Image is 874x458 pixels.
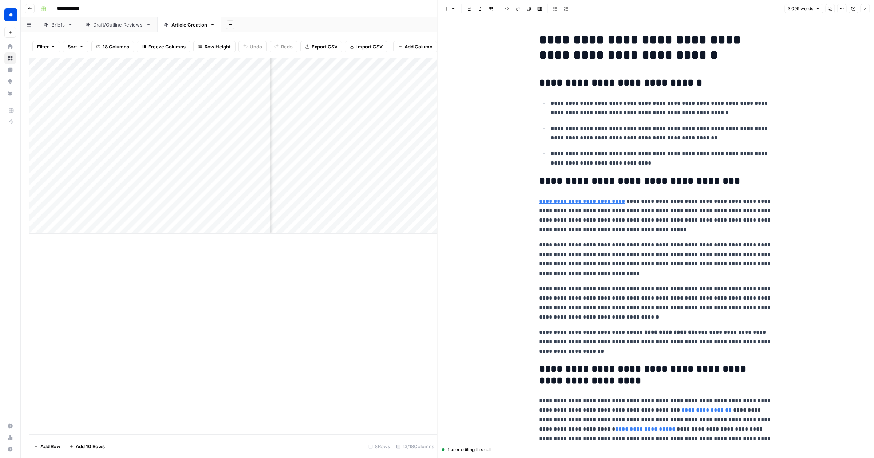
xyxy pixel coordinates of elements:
img: Wiz Logo [4,8,17,21]
span: 3,099 words [788,5,813,12]
button: Redo [270,41,297,52]
span: Export CSV [312,43,337,50]
span: Sort [68,43,77,50]
span: Row Height [205,43,231,50]
span: Add 10 Rows [76,443,105,450]
button: Add Column [393,41,437,52]
span: Add Column [404,43,432,50]
span: Filter [37,43,49,50]
button: Filter [32,41,60,52]
span: Freeze Columns [148,43,186,50]
button: Export CSV [300,41,342,52]
button: Workspace: Wiz [4,6,16,24]
div: 1 user editing this cell [442,446,870,453]
a: Briefs [37,17,79,32]
button: Undo [238,41,267,52]
a: Browse [4,52,16,64]
span: Redo [281,43,293,50]
div: Article Creation [171,21,207,28]
a: Draft/Outline Reviews [79,17,157,32]
div: Briefs [51,21,65,28]
div: 8 Rows [365,441,393,452]
button: Sort [63,41,88,52]
span: 18 Columns [103,43,129,50]
button: 18 Columns [91,41,134,52]
button: Freeze Columns [137,41,190,52]
a: Opportunities [4,76,16,87]
button: Add Row [29,441,65,452]
button: Import CSV [345,41,387,52]
a: Usage [4,432,16,443]
a: Article Creation [157,17,221,32]
button: Help + Support [4,443,16,455]
div: 13/18 Columns [393,441,437,452]
div: Draft/Outline Reviews [93,21,143,28]
button: 3,099 words [784,4,823,13]
span: Import CSV [356,43,383,50]
button: Add 10 Rows [65,441,109,452]
a: Home [4,41,16,52]
a: Insights [4,64,16,76]
a: Your Data [4,87,16,99]
span: Undo [250,43,262,50]
a: Settings [4,420,16,432]
span: Add Row [40,443,60,450]
button: Row Height [193,41,236,52]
